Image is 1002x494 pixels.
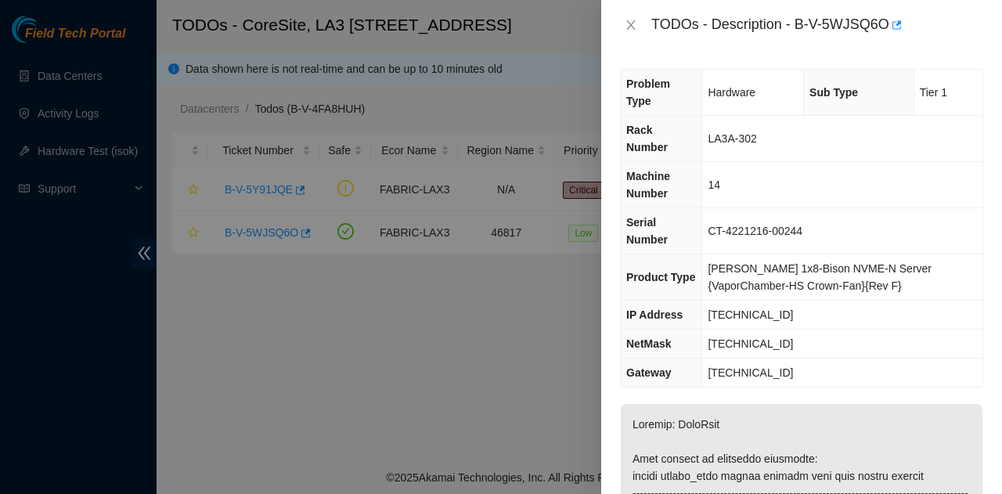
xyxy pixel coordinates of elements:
span: Rack Number [626,124,668,153]
span: LA3A-302 [708,132,756,145]
button: Close [620,18,642,33]
span: [TECHNICAL_ID] [708,366,793,379]
span: 14 [708,178,720,191]
span: Problem Type [626,78,670,107]
span: Gateway [626,366,672,379]
span: IP Address [626,308,683,321]
span: Tier 1 [920,86,947,99]
span: Hardware [708,86,755,99]
div: TODOs - Description - B-V-5WJSQ6O [651,13,983,38]
span: [TECHNICAL_ID] [708,337,793,350]
span: [PERSON_NAME] 1x8-Bison NVME-N Server {VaporChamber-HS Crown-Fan}{Rev F} [708,262,932,292]
span: Product Type [626,271,695,283]
span: Sub Type [809,86,858,99]
span: NetMask [626,337,672,350]
span: Serial Number [626,216,668,246]
span: [TECHNICAL_ID] [708,308,793,321]
span: Machine Number [626,170,670,200]
span: CT-4221216-00244 [708,225,802,237]
span: close [625,19,637,31]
